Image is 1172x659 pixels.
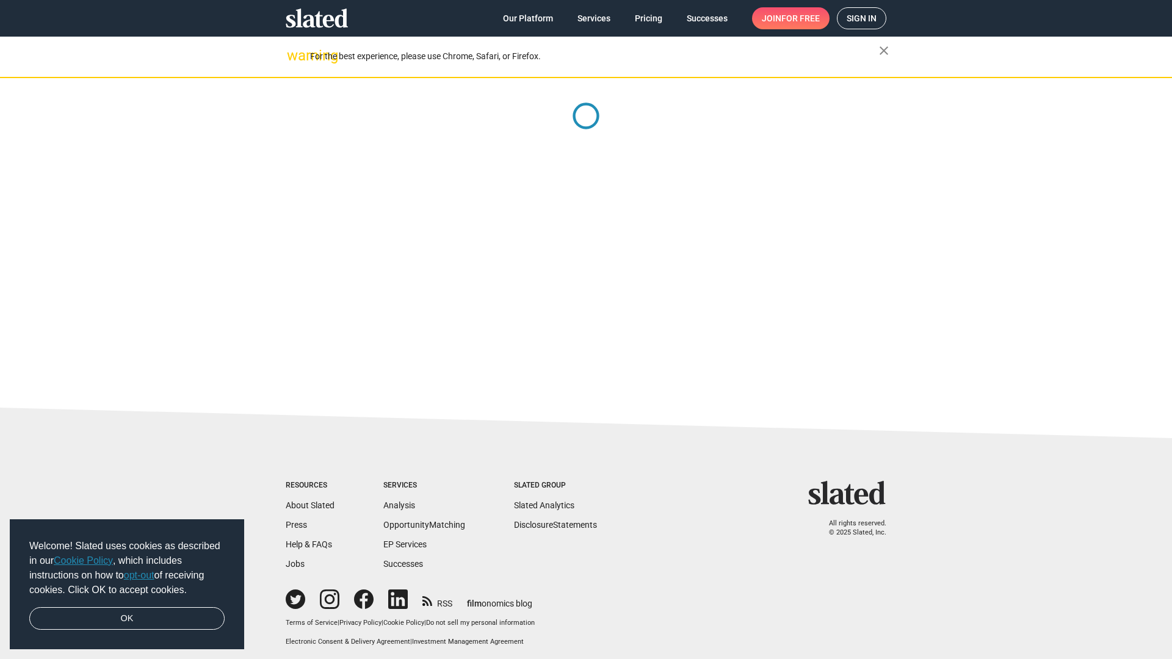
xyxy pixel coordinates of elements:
[752,7,830,29] a: Joinfor free
[577,7,610,29] span: Services
[426,619,535,628] button: Do not sell my personal information
[382,619,383,627] span: |
[762,7,820,29] span: Join
[493,7,563,29] a: Our Platform
[687,7,728,29] span: Successes
[514,520,597,530] a: DisclosureStatements
[310,48,879,65] div: For the best experience, please use Chrome, Safari, or Firefox.
[339,619,382,627] a: Privacy Policy
[124,570,154,580] a: opt-out
[847,8,877,29] span: Sign in
[383,559,423,569] a: Successes
[383,619,424,627] a: Cookie Policy
[503,7,553,29] span: Our Platform
[286,559,305,569] a: Jobs
[514,500,574,510] a: Slated Analytics
[286,520,307,530] a: Press
[286,539,332,549] a: Help & FAQs
[383,539,427,549] a: EP Services
[514,481,597,491] div: Slated Group
[286,481,335,491] div: Resources
[625,7,672,29] a: Pricing
[383,520,465,530] a: OpportunityMatching
[424,619,426,627] span: |
[29,607,225,630] a: dismiss cookie message
[383,481,465,491] div: Services
[635,7,662,29] span: Pricing
[54,555,113,566] a: Cookie Policy
[286,619,338,627] a: Terms of Service
[286,500,335,510] a: About Slated
[410,638,412,646] span: |
[286,638,410,646] a: Electronic Consent & Delivery Agreement
[816,519,886,537] p: All rights reserved. © 2025 Slated, Inc.
[467,588,532,610] a: filmonomics blog
[568,7,620,29] a: Services
[467,599,482,608] span: film
[837,7,886,29] a: Sign in
[338,619,339,627] span: |
[10,519,244,650] div: cookieconsent
[287,48,302,63] mat-icon: warning
[781,7,820,29] span: for free
[412,638,524,646] a: Investment Management Agreement
[383,500,415,510] a: Analysis
[422,591,452,610] a: RSS
[29,539,225,597] span: Welcome! Slated uses cookies as described in our , which includes instructions on how to of recei...
[877,43,891,58] mat-icon: close
[677,7,737,29] a: Successes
